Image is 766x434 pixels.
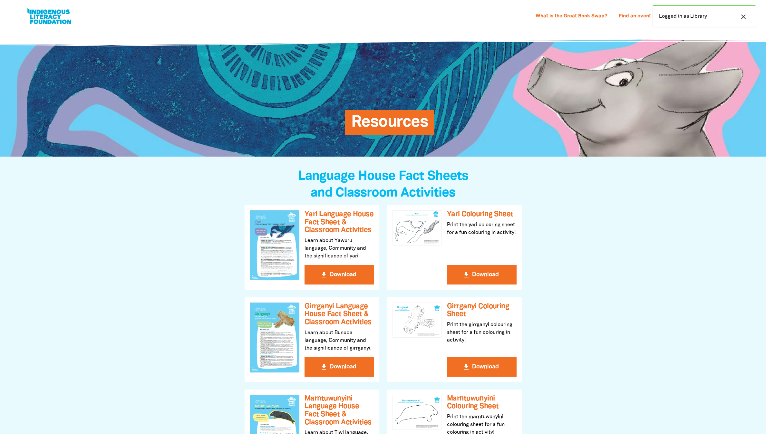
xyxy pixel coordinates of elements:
a: What is the Great Book Swap? [532,11,611,22]
button: get_app Download [447,265,517,285]
button: get_app Download [447,357,517,377]
h3: Girrganyi Colouring Sheet [447,303,517,318]
i: get_app [462,363,470,371]
h3: Marntuwunyini Language House Fact Sheet & Classroom Activities [305,395,374,427]
span: and Classroom Activities [311,187,455,199]
h3: Yari Language House Fact Sheet & Classroom Activities [305,210,374,234]
button: close [738,13,749,21]
h3: Marntuwunyini Colouring Sheet [447,395,517,410]
button: get_app Download [305,357,374,377]
i: get_app [462,271,470,279]
span: Language House Fact Sheets [298,170,468,182]
h3: Girrganyi Language House Fact Sheet & Classroom Activities [305,303,374,326]
i: get_app [320,271,328,279]
button: get_app Download [305,265,374,285]
img: Yari Colouring Sheet [392,210,442,246]
img: Yari Language House Fact Sheet & Classroom Activities [250,210,299,280]
a: Find an event [615,11,655,22]
img: Girrganyi Language House Fact Sheet & Classroom Activities [250,303,299,372]
i: get_app [320,363,328,371]
h3: Yari Colouring Sheet [447,210,517,218]
img: Marntuwunyini Colouring Sheet [392,395,442,430]
div: Logged in as Library [653,5,756,27]
span: Resources [351,115,428,135]
img: Girrganyi Colouring Sheet [392,303,442,338]
i: close [740,13,747,21]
